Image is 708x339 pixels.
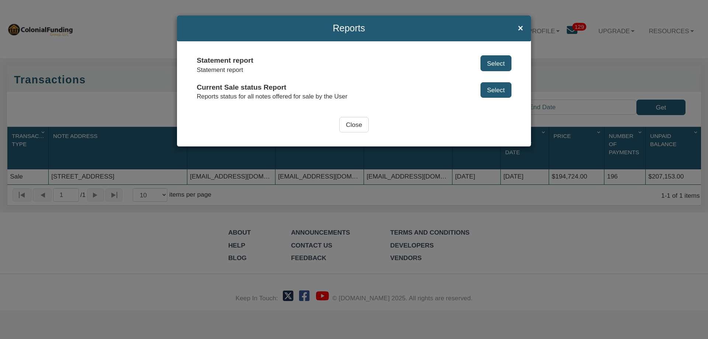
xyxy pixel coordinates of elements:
span: Reports [185,23,513,33]
button: Select [480,55,511,71]
span: × [518,23,523,33]
button: Select [480,82,511,98]
input: Close [339,117,369,132]
div: Statement report [197,66,464,75]
div: Current Sale status Report [197,82,464,92]
div: Reports status for all notes offered for sale by the User [197,92,464,101]
div: Statement report [197,55,464,65]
